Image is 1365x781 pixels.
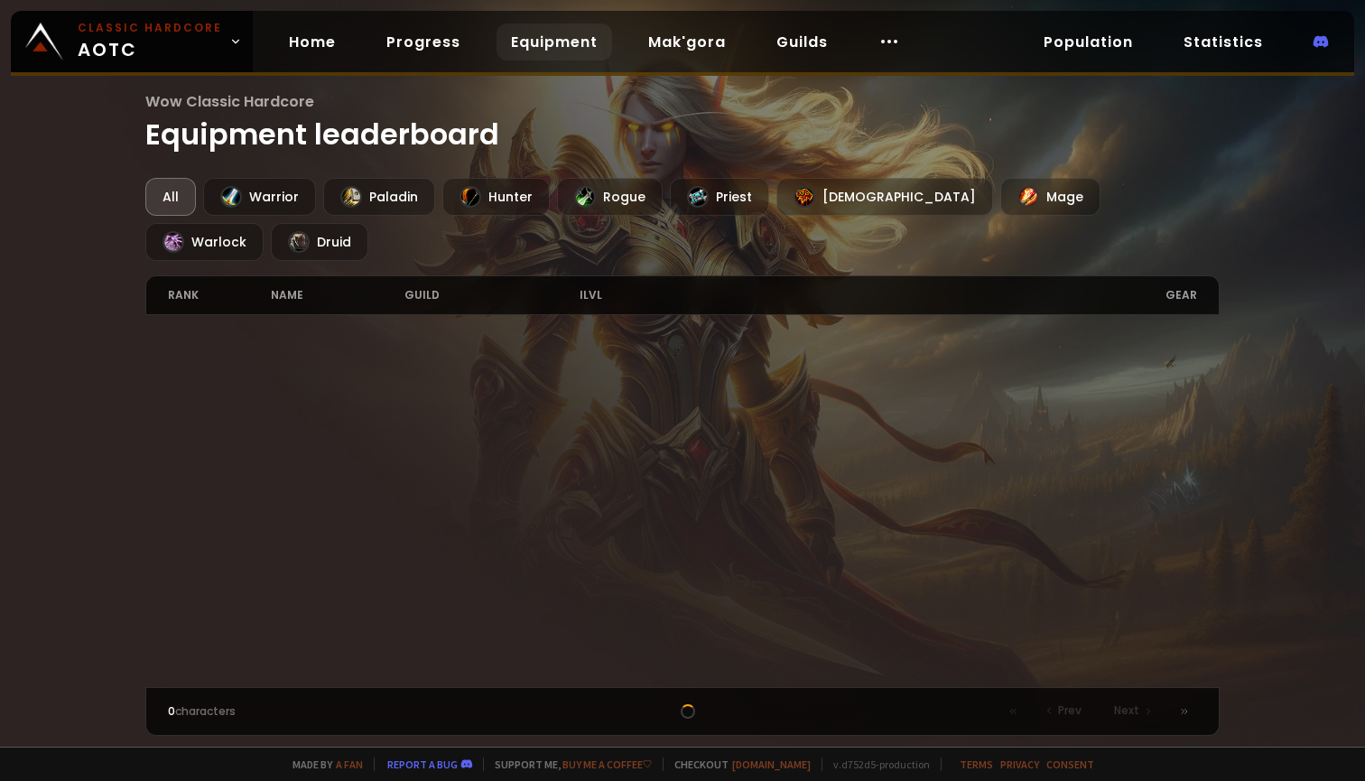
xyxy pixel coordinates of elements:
[960,758,993,771] a: Terms
[732,758,811,771] a: [DOMAIN_NAME]
[323,178,435,216] div: Paladin
[274,23,350,60] a: Home
[562,758,652,771] a: Buy me a coffee
[1029,23,1147,60] a: Population
[168,703,175,719] span: 0
[663,758,811,771] span: Checkout
[387,758,458,771] a: Report a bug
[1114,702,1139,719] span: Next
[372,23,475,60] a: Progress
[776,178,993,216] div: [DEMOGRAPHIC_DATA]
[1046,758,1094,771] a: Consent
[1169,23,1277,60] a: Statistics
[670,178,769,216] div: Priest
[682,276,1197,314] div: gear
[145,90,1220,156] h1: Equipment leaderboard
[483,758,652,771] span: Support me,
[442,178,550,216] div: Hunter
[145,178,196,216] div: All
[1000,758,1039,771] a: Privacy
[11,11,253,72] a: Classic HardcoreAOTC
[271,276,404,314] div: name
[271,223,368,261] div: Druid
[580,276,682,314] div: ilvl
[557,178,663,216] div: Rogue
[78,20,222,63] span: AOTC
[168,703,425,720] div: characters
[282,758,363,771] span: Made by
[145,223,264,261] div: Warlock
[203,178,316,216] div: Warrior
[497,23,612,60] a: Equipment
[762,23,842,60] a: Guilds
[822,758,930,771] span: v. d752d5 - production
[404,276,580,314] div: guild
[78,20,222,36] small: Classic Hardcore
[145,90,1220,113] span: Wow Classic Hardcore
[1000,178,1100,216] div: Mage
[336,758,363,771] a: a fan
[168,276,271,314] div: rank
[1058,702,1082,719] span: Prev
[634,23,740,60] a: Mak'gora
